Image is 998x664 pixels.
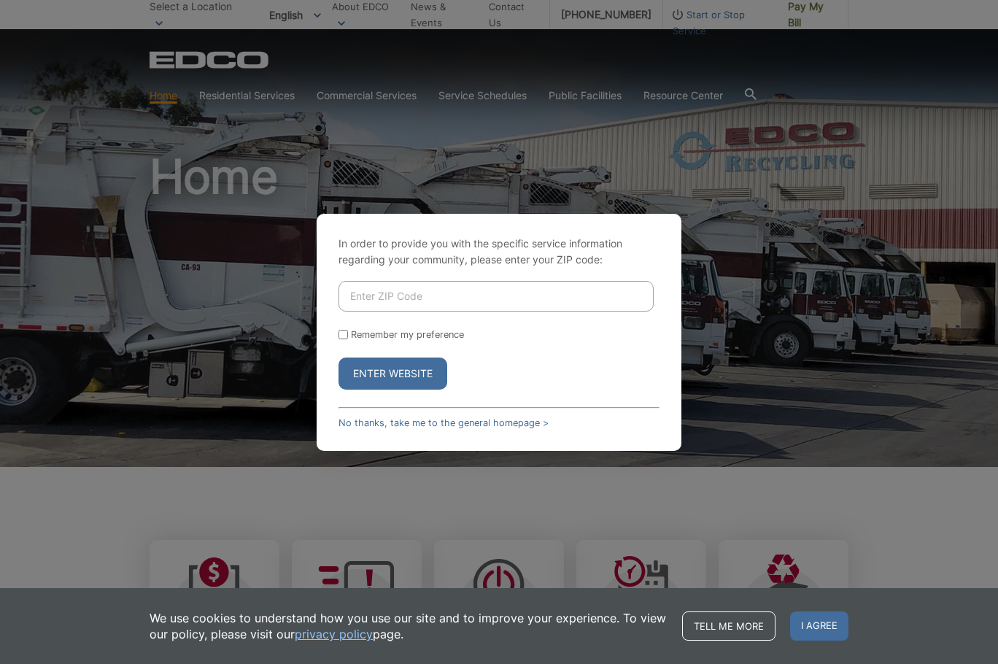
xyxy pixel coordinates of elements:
button: Enter Website [339,358,447,390]
a: Tell me more [682,611,775,641]
span: I agree [790,611,848,641]
input: Enter ZIP Code [339,281,654,312]
p: In order to provide you with the specific service information regarding your community, please en... [339,236,659,268]
p: We use cookies to understand how you use our site and to improve your experience. To view our pol... [150,610,668,642]
a: No thanks, take me to the general homepage > [339,417,549,428]
a: privacy policy [295,626,373,642]
label: Remember my preference [351,329,464,340]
